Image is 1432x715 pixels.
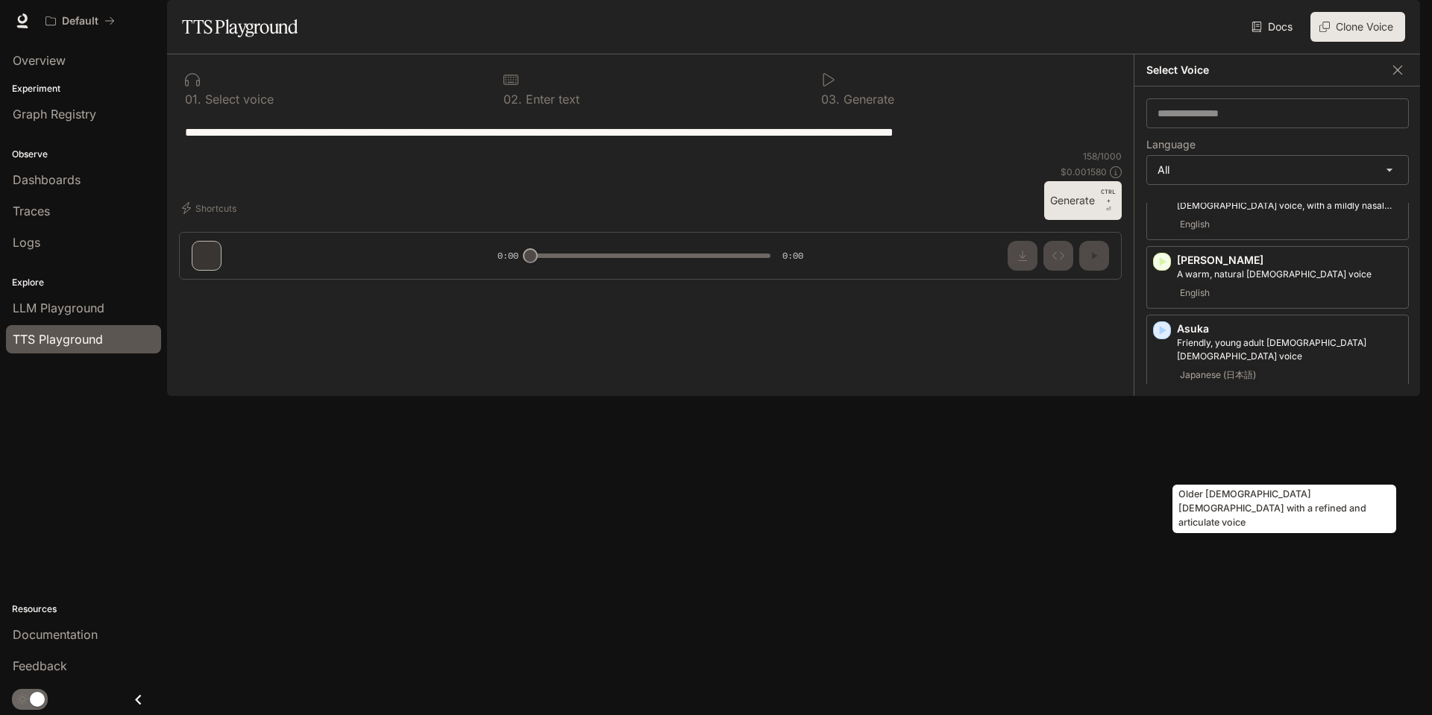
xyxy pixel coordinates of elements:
[1061,166,1107,178] p: $ 0.001580
[179,196,242,220] button: Shortcuts
[1147,156,1408,184] div: All
[1177,336,1402,363] p: Friendly, young adult Japanese female voice
[185,93,201,105] p: 0 1 .
[39,6,122,36] button: All workspaces
[840,93,894,105] p: Generate
[522,93,580,105] p: Enter text
[821,93,840,105] p: 0 3 .
[62,15,98,28] p: Default
[1083,150,1122,163] p: 158 / 1000
[1177,284,1213,302] span: English
[1249,12,1298,42] a: Docs
[1310,12,1405,42] button: Clone Voice
[1172,485,1396,533] div: Older [DEMOGRAPHIC_DATA] [DEMOGRAPHIC_DATA] with a refined and articulate voice
[1177,268,1402,281] p: A warm, natural female voice
[1177,321,1402,336] p: Asuka
[201,93,274,105] p: Select voice
[182,12,298,42] h1: TTS Playground
[503,93,522,105] p: 0 2 .
[1101,187,1116,214] p: ⏎
[1177,366,1259,384] span: Japanese (日本語)
[1177,253,1402,268] p: [PERSON_NAME]
[1101,187,1116,205] p: CTRL +
[1177,215,1213,233] span: English
[1146,139,1196,150] p: Language
[1044,181,1122,220] button: GenerateCTRL +⏎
